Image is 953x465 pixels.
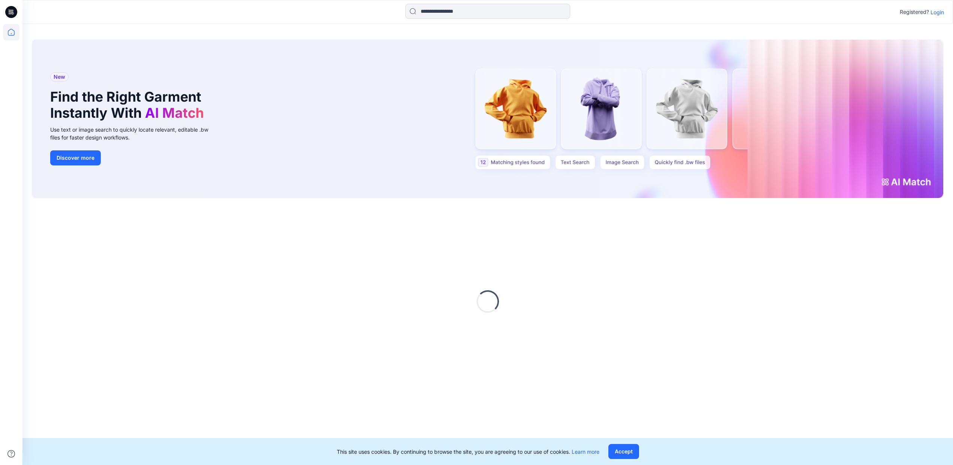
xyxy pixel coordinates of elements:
[145,105,204,121] span: AI Match
[337,448,599,456] p: This site uses cookies. By continuing to browse the site, you are agreeing to our use of cookies.
[54,72,65,81] span: New
[608,444,639,459] button: Accept
[50,89,208,121] h1: Find the Right Garment Instantly With
[900,7,929,16] p: Registered?
[931,8,944,16] p: Login
[572,448,599,455] a: Learn more
[50,150,101,165] button: Discover more
[50,126,219,141] div: Use text or image search to quickly locate relevant, editable .bw files for faster design workflows.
